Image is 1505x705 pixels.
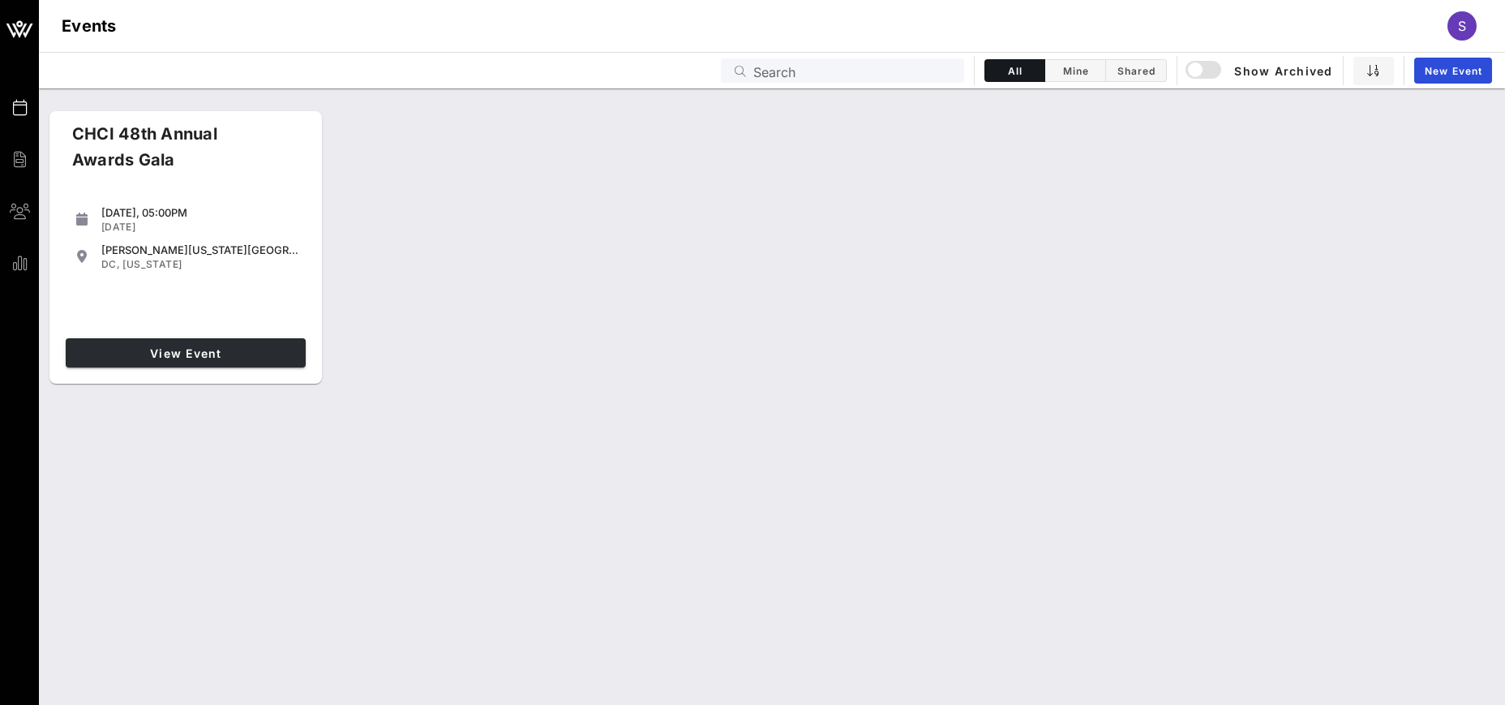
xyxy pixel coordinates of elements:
[1106,59,1167,82] button: Shared
[101,206,299,219] div: [DATE], 05:00PM
[101,221,299,234] div: [DATE]
[1414,58,1492,84] a: New Event
[101,243,299,256] div: [PERSON_NAME][US_STATE][GEOGRAPHIC_DATA]
[1424,65,1482,77] span: New Event
[1458,18,1466,34] span: S
[1055,65,1096,77] span: Mine
[122,258,182,270] span: [US_STATE]
[984,59,1045,82] button: All
[1447,11,1477,41] div: S
[66,338,306,368] a: View Event
[1045,59,1106,82] button: Mine
[1116,65,1156,77] span: Shared
[995,65,1035,77] span: All
[1187,56,1333,85] button: Show Archived
[101,258,120,270] span: DC,
[59,121,288,186] div: CHCI 48th Annual Awards Gala
[1188,61,1332,80] span: Show Archived
[72,346,299,360] span: View Event
[62,13,117,39] h1: Events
